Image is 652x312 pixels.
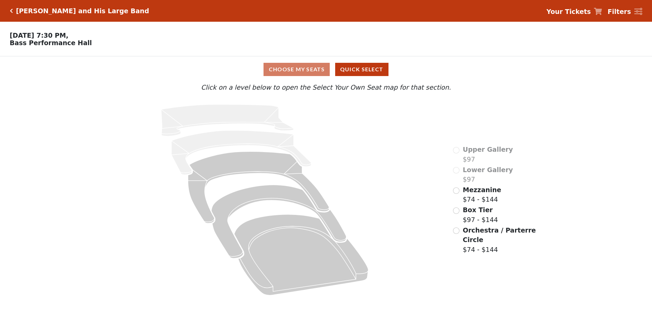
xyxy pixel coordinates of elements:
strong: Your Tickets [546,8,591,15]
button: Quick Select [335,63,388,76]
strong: Filters [608,8,631,15]
a: Filters [608,7,642,17]
p: Click on a level below to open the Select Your Own Seat map for that section. [86,82,566,92]
span: Mezzanine [463,186,501,194]
path: Orchestra / Parterre Circle - Seats Available: 146 [234,215,368,295]
label: $97 [463,165,513,184]
a: Your Tickets [546,7,602,17]
path: Lower Gallery - Seats Available: 0 [171,130,311,175]
span: Upper Gallery [463,146,513,153]
h5: [PERSON_NAME] and His Large Band [16,7,149,15]
span: Box Tier [463,206,493,214]
label: $97 - $144 [463,205,498,224]
label: $97 [463,145,513,164]
label: $74 - $144 [463,185,501,204]
label: $74 - $144 [463,225,537,255]
path: Upper Gallery - Seats Available: 0 [161,105,294,136]
span: Lower Gallery [463,166,513,173]
span: Orchestra / Parterre Circle [463,226,536,244]
a: Click here to go back to filters [10,8,13,13]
